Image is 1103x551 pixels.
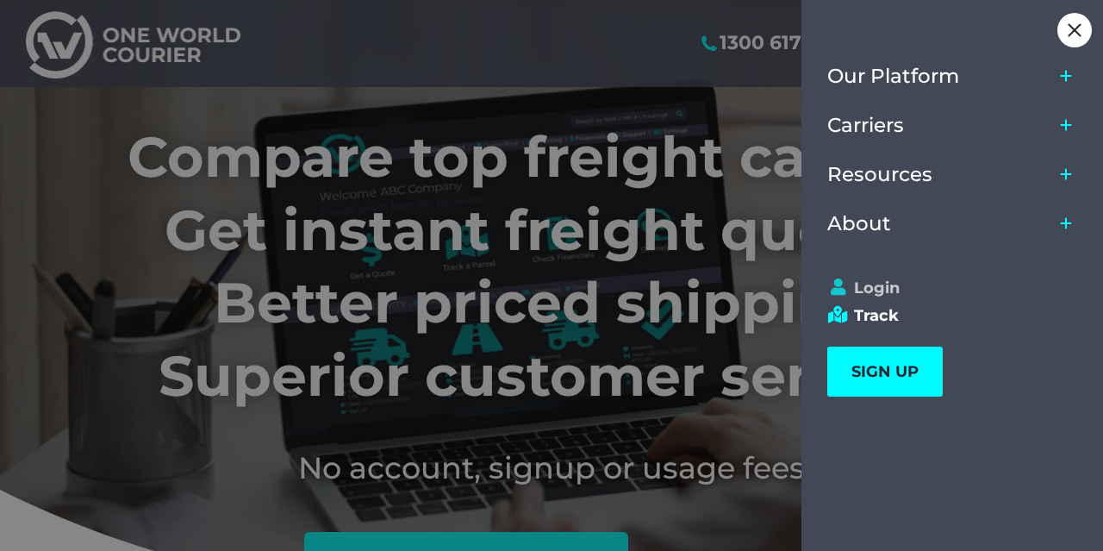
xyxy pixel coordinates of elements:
[827,163,932,186] span: Resources
[827,52,1053,101] a: Our Platform
[827,279,1062,297] a: Login
[827,306,1062,325] a: Track
[827,114,904,137] span: Carriers
[851,362,919,381] span: SIGN UP
[827,65,959,88] span: Our Platform
[827,347,943,397] a: SIGN UP
[827,199,1053,248] a: About
[827,101,1053,150] a: Carriers
[827,212,891,235] span: About
[827,150,1053,199] a: Resources
[1057,13,1092,47] div: Close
